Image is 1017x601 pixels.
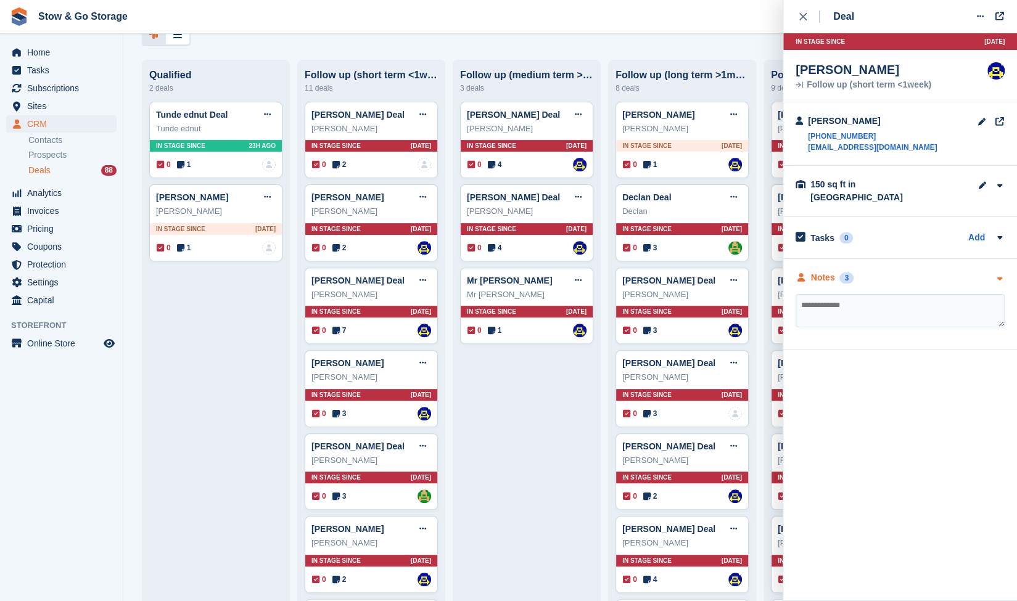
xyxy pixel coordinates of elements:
span: In stage since [622,307,672,316]
span: Storefront [11,319,123,332]
a: [EMAIL_ADDRESS][DOMAIN_NAME] [808,142,937,153]
span: [DATE] [722,224,742,234]
img: deal-assignee-blank [728,407,742,420]
div: 0 [839,232,854,243]
a: [PERSON_NAME] Deal [778,192,871,202]
div: Tunde ednut [156,123,276,135]
span: 0 [312,491,326,502]
span: 2 [643,491,657,502]
span: [DATE] [411,307,431,316]
div: [PERSON_NAME] [311,537,431,549]
a: Prospects [28,149,117,161]
a: [PERSON_NAME] [311,192,384,202]
a: Declan Deal [622,192,671,202]
div: Declan [622,205,742,218]
a: [PERSON_NAME] Deal [622,358,715,368]
span: [DATE] [255,224,276,234]
a: [PERSON_NAME] [311,524,384,534]
span: In stage since [156,224,205,234]
a: Deals 88 [28,164,117,177]
img: Rob Good-Stephenson [728,324,742,337]
a: [PERSON_NAME] [622,110,694,120]
span: 0 [623,159,637,170]
span: 0 [778,491,793,502]
span: 0 [157,159,171,170]
span: 0 [312,574,326,585]
div: [PERSON_NAME] [467,123,587,135]
span: In stage since [778,307,827,316]
a: [PERSON_NAME] Deal [778,524,871,534]
div: [PERSON_NAME] [808,115,937,128]
span: In stage since [778,390,827,399]
div: [PERSON_NAME] [467,205,587,218]
span: In stage since [467,141,516,150]
span: 1 [488,325,502,336]
span: In stage since [778,473,827,482]
span: 2 [332,574,347,585]
a: [PERSON_NAME] Deal [778,110,871,120]
div: Qualified [149,70,282,81]
span: 4 [488,159,502,170]
img: deal-assignee-blank [262,158,276,171]
div: [PERSON_NAME] [622,123,742,135]
span: Prospects [28,149,67,161]
span: In stage since [467,224,516,234]
span: Home [27,44,101,61]
span: [DATE] [722,307,742,316]
div: [PERSON_NAME] [778,537,897,549]
div: [PERSON_NAME] [622,371,742,383]
span: 4 [643,574,657,585]
div: [PERSON_NAME] [778,123,897,135]
a: Stow & Go Storage [33,6,133,27]
span: 0 [312,242,326,253]
span: [DATE] [722,141,742,150]
span: 0 [312,159,326,170]
span: 2 [332,159,347,170]
a: [PERSON_NAME] Deal [467,110,560,120]
a: menu [6,62,117,79]
a: menu [6,184,117,202]
a: Rob Good-Stephenson [728,489,742,503]
span: In stage since [311,556,361,565]
span: 3 [332,491,347,502]
span: [DATE] [566,141,587,150]
img: Rob Good-Stephenson [573,158,587,171]
span: 0 [623,242,637,253]
div: [PERSON_NAME] [622,288,742,301]
a: [PERSON_NAME] Deal [311,276,405,285]
span: Pricing [27,220,101,237]
span: [DATE] [722,390,742,399]
a: menu [6,202,117,219]
a: [PERSON_NAME] [156,192,228,202]
a: menu [6,274,117,291]
a: Rob Good-Stephenson [418,324,431,337]
span: In stage since [311,141,361,150]
img: Rob Good-Stephenson [728,573,742,586]
span: 3 [643,408,657,419]
span: [DATE] [411,473,431,482]
img: Rob Good-Stephenson [728,158,742,171]
div: Follow up (short term <1week) [305,70,438,81]
span: Settings [27,274,101,291]
a: Tunde ednut Deal [156,110,228,120]
div: Notes [811,271,835,284]
div: [PERSON_NAME] [778,288,897,301]
span: 0 [312,408,326,419]
a: menu [6,238,117,255]
a: deal-assignee-blank [418,158,431,171]
div: [PERSON_NAME] [311,454,431,467]
span: 0 [312,325,326,336]
img: Alex Taylor [418,489,431,503]
span: CRM [27,115,101,133]
div: [PERSON_NAME] [311,371,431,383]
span: Deals [28,165,51,176]
span: In stage since [778,141,827,150]
span: In stage since [622,141,672,150]
a: deal-assignee-blank [262,241,276,255]
div: [PERSON_NAME] [311,288,431,301]
span: 23H AGO [249,141,276,150]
